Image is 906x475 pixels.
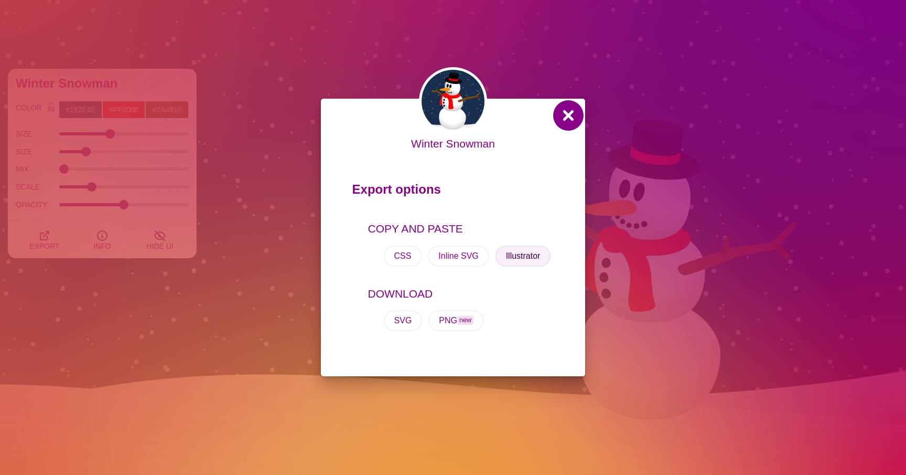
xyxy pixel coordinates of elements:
button: SVG [384,310,423,331]
button: PNGnew [428,310,484,331]
p: DOWNLOAD [368,286,554,302]
button: Inline SVG [428,246,489,267]
button: Illustrator [495,246,551,267]
p: Export options [352,177,554,207]
span: new [457,316,473,325]
img: vector art snowman with black hat, branch arms, and carrot nose [419,67,487,135]
p: COPY AND PASTE [368,220,554,237]
button: CSS [384,246,422,267]
p: Winter Snowman [411,135,495,152]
